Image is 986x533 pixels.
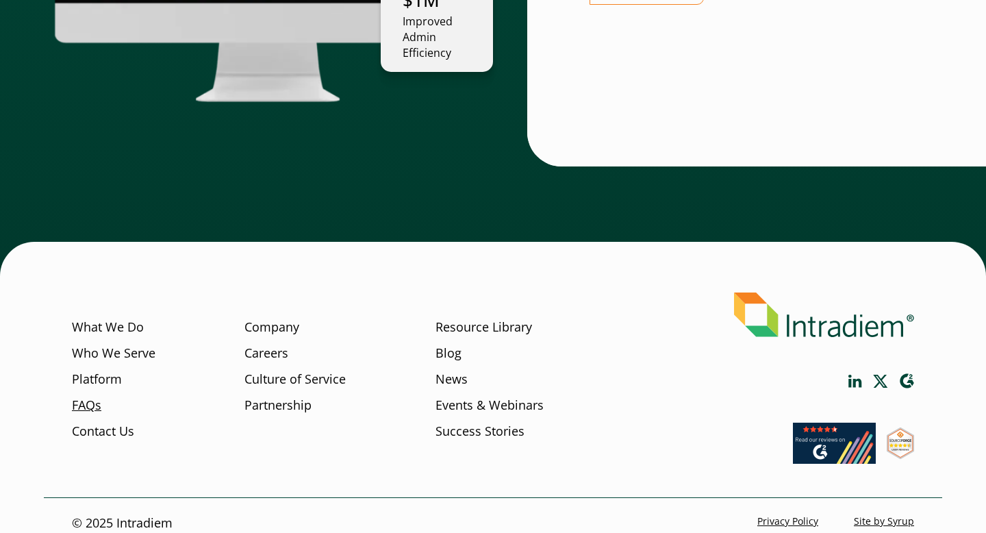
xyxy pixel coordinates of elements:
[793,451,876,467] a: Link opens in a new window
[72,396,101,414] a: FAQs
[435,371,468,388] a: News
[887,427,914,459] img: SourceForge User Reviews
[72,422,134,440] a: Contact Us
[435,396,544,414] a: Events & Webinars
[873,375,888,388] a: Link opens in a new window
[848,375,862,388] a: Link opens in a new window
[757,515,818,528] a: Privacy Policy
[244,371,346,388] a: Culture of Service
[244,319,299,336] a: Company
[403,14,471,61] p: Improved Admin Efficiency
[435,319,532,336] a: Resource Library
[72,345,155,362] a: Who We Serve
[244,345,288,362] a: Careers
[72,319,144,336] a: What We Do
[887,446,914,462] a: Link opens in a new window
[734,293,914,337] img: Intradiem
[435,422,524,440] a: Success Stories
[72,371,122,388] a: Platform
[435,345,462,362] a: Blog
[793,423,876,464] img: Read our reviews on G2
[72,515,173,532] p: © 2025 Intradiem
[899,373,914,389] a: Link opens in a new window
[854,515,914,528] a: Site by Syrup
[244,396,312,414] a: Partnership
